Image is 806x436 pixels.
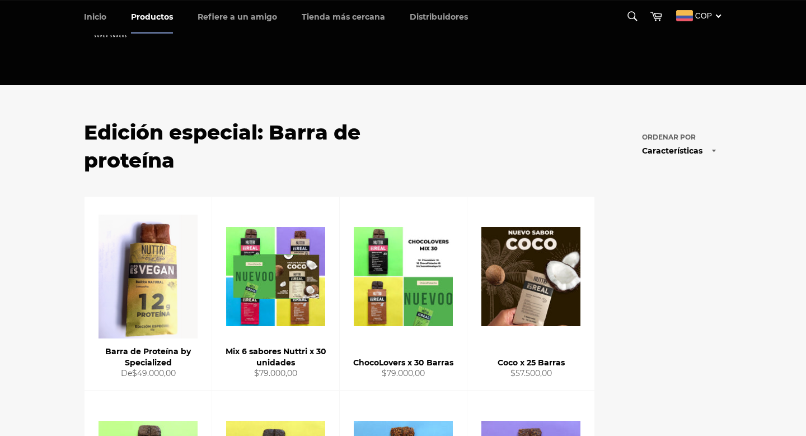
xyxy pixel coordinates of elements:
span: COP [695,11,712,20]
span: $79.000,00 [382,368,425,378]
a: Tienda más cercana [290,1,396,34]
a: Coco x 25 Barras Coco x 25 Barras $57.500,00 [467,197,594,391]
a: Mix 6 sabores Nuttri x 30 unidades Mix 6 sabores Nuttri x 30 unidades $79.000,00 [212,197,339,391]
img: Coco x 25 Barras [481,227,580,326]
img: ChocoLovers x 30 Barras [354,227,453,326]
span: $79.000,00 [254,368,297,378]
span: $57.500,00 [510,368,552,378]
a: Inicio [73,1,118,34]
a: Distribuidores [399,1,479,34]
h1: Edición especial: Barra de proteína [84,119,403,174]
div: De [92,368,205,379]
div: Barra de Proteína by Specialized [92,346,205,368]
label: Ordenar por [638,133,722,142]
span: $49.000,00 [132,368,176,378]
a: Productos [120,1,184,34]
a: Refiere a un amigo [186,1,288,34]
div: ChocoLovers x 30 Barras [347,358,460,368]
div: Mix 6 sabores Nuttri x 30 unidades [219,346,332,368]
a: ChocoLovers x 30 Barras ChocoLovers x 30 Barras $79.000,00 [339,197,467,391]
img: Barra de Proteína by Specialized [99,215,198,338]
img: Mix 6 sabores Nuttri x 30 unidades [226,227,325,326]
div: Coco x 25 Barras [475,358,588,368]
a: Barra de Proteína by Specialized Barra de Proteína by Specialized De$49.000,00 [84,197,212,391]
